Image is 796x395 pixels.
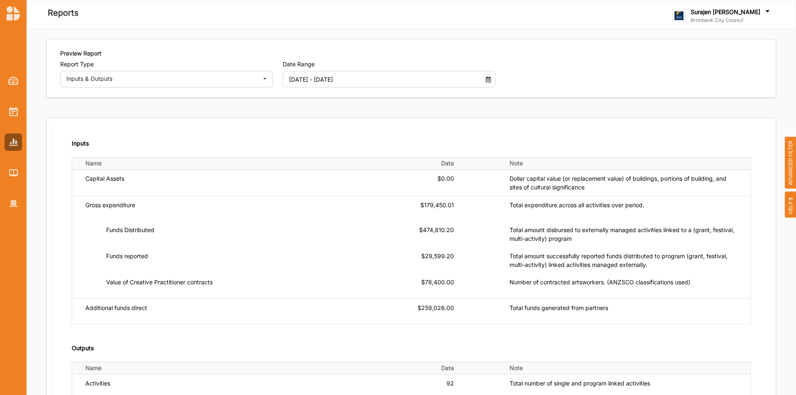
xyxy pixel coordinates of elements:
[106,252,313,260] div: Funds reported
[60,61,273,68] label: Report Type
[9,169,18,176] img: Library
[9,107,18,116] img: Activities
[72,158,327,170] th: Name
[85,379,313,395] div: Activities
[8,77,19,85] img: Dashboard
[5,133,22,151] a: Reports
[340,278,454,294] div: $78,400.00
[672,10,685,22] img: logo
[340,225,454,242] div: $474,810.20
[496,362,751,374] th: Note
[283,61,495,68] label: Date Range
[510,174,737,191] div: Dollar capital value (or replacement value) of buildings, portions of building, and sites of cult...
[510,201,737,209] div: Total expenditure across all activities over period.
[72,140,89,147] label: Inputs
[510,278,737,286] div: Number of contracted artsworkers. (ANZSCO classifications used)
[691,8,760,16] label: Surajen [PERSON_NAME]
[510,303,737,312] div: Total funds generated from partners
[340,364,454,372] div: Data
[7,6,20,21] img: logo
[691,17,772,24] label: Brimbank City Council
[60,49,102,58] label: Preview Report
[340,252,454,268] div: $29,599.20
[340,174,454,190] div: $0.00
[106,278,313,286] div: Value of Creative Practitioner contracts
[48,6,79,20] label: Reports
[340,379,454,395] div: 92
[106,225,313,234] div: Funds Distributed
[72,344,94,352] label: Outputs
[340,160,454,167] div: Data
[85,303,313,320] div: Additional funds direct
[9,138,18,145] img: Reports
[5,195,22,212] a: Organisation
[85,174,313,190] div: Capital Assets
[340,201,454,217] div: $179,450.01
[9,200,18,207] img: Organisation
[340,303,454,320] div: $259,026.00
[510,252,737,269] div: Total amount successfully reported funds distributed to program (grant, festival, multi-activity)...
[66,76,256,82] div: Inputs & Outputs
[510,225,737,243] div: Total amount disbursed to externally managed activities linked to a (grant, festival, multi-activ...
[510,379,737,388] div: Total number of single and program linked activities
[496,158,751,170] th: Note
[85,201,313,217] div: Gross expenditure
[5,164,22,182] a: Library
[72,362,327,374] th: Name
[5,72,22,90] a: Dashboard
[5,103,22,120] a: Activities
[284,71,477,87] input: DD MM YYYY - DD MM YYYY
